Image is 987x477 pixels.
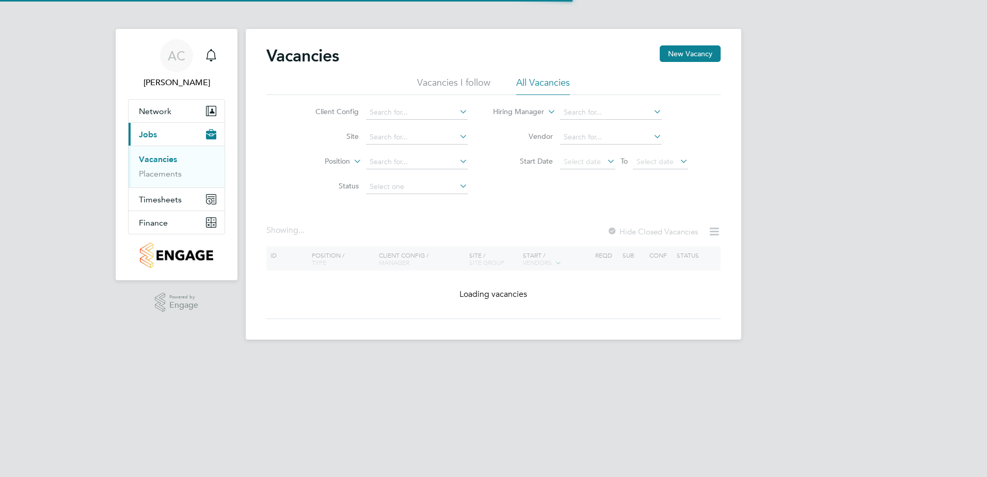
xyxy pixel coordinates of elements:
[139,130,157,139] span: Jobs
[366,180,468,194] input: Select one
[139,169,182,179] a: Placements
[155,293,199,312] a: Powered byEngage
[298,225,305,235] span: ...
[564,157,601,166] span: Select date
[129,100,225,122] button: Network
[139,218,168,228] span: Finance
[139,106,171,116] span: Network
[366,105,468,120] input: Search for...
[169,293,198,301] span: Powered by
[128,39,225,89] a: AC[PERSON_NAME]
[266,225,307,236] div: Showing
[140,243,213,268] img: countryside-properties-logo-retina.png
[139,195,182,204] span: Timesheets
[660,45,721,62] button: New Vacancy
[366,155,468,169] input: Search for...
[366,130,468,145] input: Search for...
[129,188,225,211] button: Timesheets
[516,76,570,95] li: All Vacancies
[168,49,185,62] span: AC
[139,154,177,164] a: Vacancies
[266,45,339,66] h2: Vacancies
[494,132,553,141] label: Vendor
[560,105,662,120] input: Search for...
[299,181,359,190] label: Status
[417,76,490,95] li: Vacancies I follow
[494,156,553,166] label: Start Date
[299,107,359,116] label: Client Config
[291,156,350,167] label: Position
[128,76,225,89] span: Aimee Clark
[607,227,698,236] label: Hide Closed Vacancies
[560,130,662,145] input: Search for...
[128,243,225,268] a: Go to home page
[129,211,225,234] button: Finance
[129,123,225,146] button: Jobs
[636,157,674,166] span: Select date
[129,146,225,187] div: Jobs
[169,301,198,310] span: Engage
[485,107,544,117] label: Hiring Manager
[617,154,631,168] span: To
[299,132,359,141] label: Site
[116,29,237,280] nav: Main navigation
